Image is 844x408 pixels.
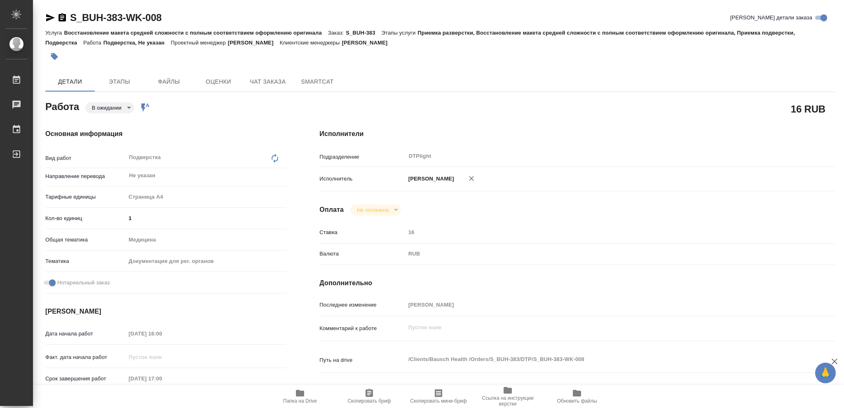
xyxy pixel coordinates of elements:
[45,236,126,244] p: Общая тематика
[70,12,162,23] a: S_BUH-383-WK-008
[126,233,286,247] div: Медицина
[85,102,134,113] div: В ожидании
[126,373,198,385] input: Пустое поле
[45,193,126,201] p: Тарифные единицы
[791,102,825,116] h2: 16 RUB
[319,250,405,258] p: Валюта
[406,247,792,261] div: RUB
[298,77,337,87] span: SmartCat
[126,212,286,224] input: ✎ Введи что-нибудь
[228,40,280,46] p: [PERSON_NAME]
[126,190,286,204] div: Страница А4
[328,30,346,36] p: Заказ:
[45,172,126,181] p: Направление перевода
[103,40,171,46] p: Подверстка, Не указан
[265,385,335,408] button: Папка на Drive
[57,279,110,287] span: Нотариальный заказ
[818,364,832,382] span: 🙏
[45,257,126,265] p: Тематика
[45,307,286,317] h4: [PERSON_NAME]
[730,14,812,22] span: [PERSON_NAME] детали заказа
[319,301,405,309] p: Последнее изменение
[45,375,126,383] p: Срок завершения работ
[319,356,405,364] p: Путь на drive
[45,13,55,23] button: Скопировать ссылку для ЯМессенджера
[280,40,342,46] p: Клиентские менеджеры
[410,398,467,404] span: Скопировать мини-бриф
[149,77,189,87] span: Файлы
[335,385,404,408] button: Скопировать бриф
[342,40,394,46] p: [PERSON_NAME]
[346,30,381,36] p: S_BUH-383
[45,353,126,361] p: Факт. дата начала работ
[126,351,198,363] input: Пустое поле
[283,398,317,404] span: Папка на Drive
[45,30,795,46] p: Приемка разверстки, Восстановление макета средней сложности с полным соответствием оформлению ори...
[319,278,835,288] h4: Дополнительно
[100,77,139,87] span: Этапы
[350,204,401,216] div: В ожидании
[45,330,126,338] p: Дата начала работ
[319,324,405,333] p: Комментарий к работе
[542,385,612,408] button: Обновить файлы
[473,385,542,408] button: Ссылка на инструкции верстки
[199,77,238,87] span: Оценки
[45,30,64,36] p: Услуга
[89,104,124,111] button: В ожидании
[347,398,391,404] span: Скопировать бриф
[319,228,405,237] p: Ставка
[45,154,126,162] p: Вид работ
[45,47,63,66] button: Добавить тэг
[50,77,90,87] span: Детали
[354,206,391,213] button: Не оплачена
[83,40,103,46] p: Работа
[126,254,286,268] div: Документация для рег. органов
[171,40,227,46] p: Проектный менеджер
[406,352,792,366] textarea: /Clients/Bausch Health /Orders/S_BUH-383/DTP/S_BUH-383-WK-008
[45,98,79,113] h2: Работа
[557,398,597,404] span: Обновить файлы
[45,129,286,139] h4: Основная информация
[45,214,126,223] p: Кол-во единиц
[406,299,792,311] input: Пустое поле
[406,226,792,238] input: Пустое поле
[64,30,328,36] p: Восстановление макета средней сложности с полным соответствием оформлению оригинала
[815,363,836,383] button: 🙏
[248,77,288,87] span: Чат заказа
[319,153,405,161] p: Подразделение
[404,385,473,408] button: Скопировать мини-бриф
[319,205,344,215] h4: Оплата
[126,328,198,340] input: Пустое поле
[382,30,418,36] p: Этапы услуги
[319,129,835,139] h4: Исполнители
[462,169,481,188] button: Удалить исполнителя
[57,13,67,23] button: Скопировать ссылку
[478,395,537,407] span: Ссылка на инструкции верстки
[406,175,454,183] p: [PERSON_NAME]
[319,175,405,183] p: Исполнитель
